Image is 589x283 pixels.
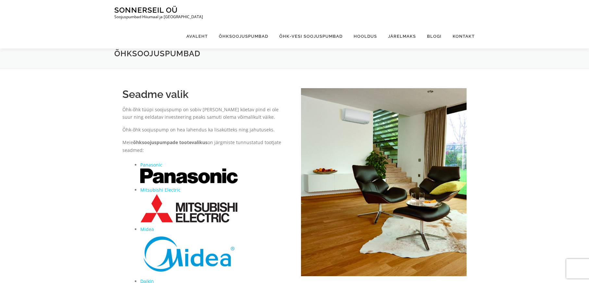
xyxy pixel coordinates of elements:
a: Panasonic [140,162,162,168]
p: Meie on järgmiste tunnustatud tootjate seadmed: [122,139,288,154]
a: Mitsubishi Electric [140,187,181,193]
a: Õhk-vesi soojuspumbad [274,24,348,48]
h2: Seadme valik [122,88,288,101]
a: Kontakt [447,24,475,48]
a: Hooldus [348,24,382,48]
a: Avaleht [181,24,213,48]
a: Midea [140,226,154,232]
p: Soojuspumbad Hiiumaal ja [GEOGRAPHIC_DATA] [114,15,203,19]
a: Õhksoojuspumbad [213,24,274,48]
a: Sonnerseil OÜ [114,6,178,14]
a: Järelmaks [382,24,421,48]
p: Õhk-õhk soojuspump on hea lahendus ka lisakütteks ning jahutuseks. [122,126,288,134]
strong: õhksoojuspumpade tootevalikus [133,139,207,145]
p: Õhk-õhk tüüpi soojuspump on sobiv [PERSON_NAME] köetav pind ei ole suur ning eeldatav investeerin... [122,106,288,121]
a: Blogi [421,24,447,48]
h1: Õhksoojuspumbad [114,48,475,59]
img: FTXTM-M_02_001_Ip [301,88,467,276]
